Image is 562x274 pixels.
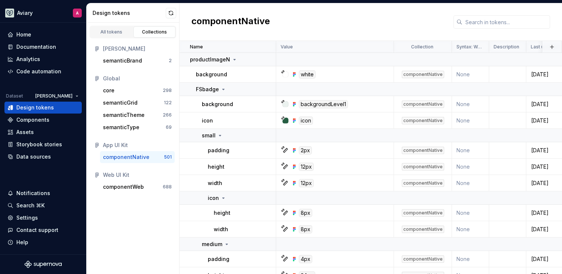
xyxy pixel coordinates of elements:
a: Analytics [4,53,82,65]
p: small [202,132,216,139]
div: [PERSON_NAME] [103,45,172,52]
td: None [452,112,489,129]
div: componentWeb [103,183,144,191]
div: Components [16,116,49,124]
a: Home [4,29,82,41]
p: Syntax: Web [456,44,483,50]
div: A [76,10,79,16]
button: Notifications [4,187,82,199]
button: Help [4,236,82,248]
div: componentNative [402,255,444,263]
td: None [452,221,489,238]
div: 4px [299,255,312,263]
button: semanticBrand2 [100,55,175,67]
button: semanticGrid122 [100,97,175,109]
div: Collections [136,29,173,35]
div: Contact support [16,226,58,234]
div: componentNative [402,163,444,171]
td: None [452,96,489,112]
img: 256e2c79-9abd-4d59-8978-03feab5a3943.png [5,9,14,17]
div: Notifications [16,189,50,197]
div: Storybook stories [16,141,62,148]
div: white [299,70,316,79]
div: 12px [299,179,314,187]
a: Documentation [4,41,82,53]
a: Storybook stories [4,138,82,150]
p: Description [494,44,519,50]
p: height [214,209,230,217]
div: Home [16,31,31,38]
svg: Supernova Logo [25,261,62,268]
p: Last updated [531,44,560,50]
div: Global [103,75,172,82]
div: semanticBrand [103,57,142,64]
td: None [452,205,489,221]
div: 688 [163,184,172,190]
div: Dataset [6,93,23,99]
button: AviaryA [1,5,85,21]
div: semanticGrid [103,99,138,106]
input: Search in tokens... [462,15,550,29]
div: All tokens [93,29,130,35]
button: [PERSON_NAME] [32,91,82,101]
div: icon [299,117,313,125]
div: App UI Kit [103,141,172,149]
p: padding [208,147,229,154]
div: 2 [169,58,172,64]
div: 69 [166,124,172,130]
div: Aviary [17,9,33,17]
span: [PERSON_NAME] [35,93,72,99]
div: Search ⌘K [16,202,45,209]
div: componentNative [402,209,444,217]
a: Design tokens [4,102,82,114]
td: None [452,66,489,83]
p: Name [190,44,203,50]
div: Assets [16,128,34,136]
p: background [196,71,227,78]
p: Value [281,44,293,50]
div: semanticType [103,124,139,131]
a: semanticTheme266 [100,109,175,121]
div: 298 [163,87,172,93]
a: Settings [4,212,82,224]
p: padding [208,255,229,263]
div: 8px [299,209,312,217]
a: Components [4,114,82,126]
p: width [208,179,222,187]
div: Data sources [16,153,51,160]
button: Contact support [4,224,82,236]
td: None [452,142,489,159]
p: width [214,226,228,233]
div: componentNative [402,147,444,154]
p: height [208,163,225,171]
div: 122 [164,100,172,106]
button: semanticType69 [100,121,175,133]
div: componentNative [402,71,444,78]
p: productImageN [190,56,230,63]
div: 266 [163,112,172,118]
button: Search ⌘K [4,200,82,211]
td: None [452,175,489,191]
div: semanticTheme [103,111,145,119]
div: 8px [299,225,312,233]
p: icon [202,117,213,124]
td: None [452,251,489,267]
button: componentWeb688 [100,181,175,193]
p: FSbadge [196,86,219,93]
div: componentNative [103,153,149,161]
a: core298 [100,85,175,96]
button: componentNative501 [100,151,175,163]
div: Design tokens [16,104,54,111]
div: Documentation [16,43,56,51]
div: componentNative [402,117,444,124]
a: Assets [4,126,82,138]
div: componentNative [402,101,444,108]
div: 2px [299,146,312,154]
div: Code automation [16,68,61,75]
